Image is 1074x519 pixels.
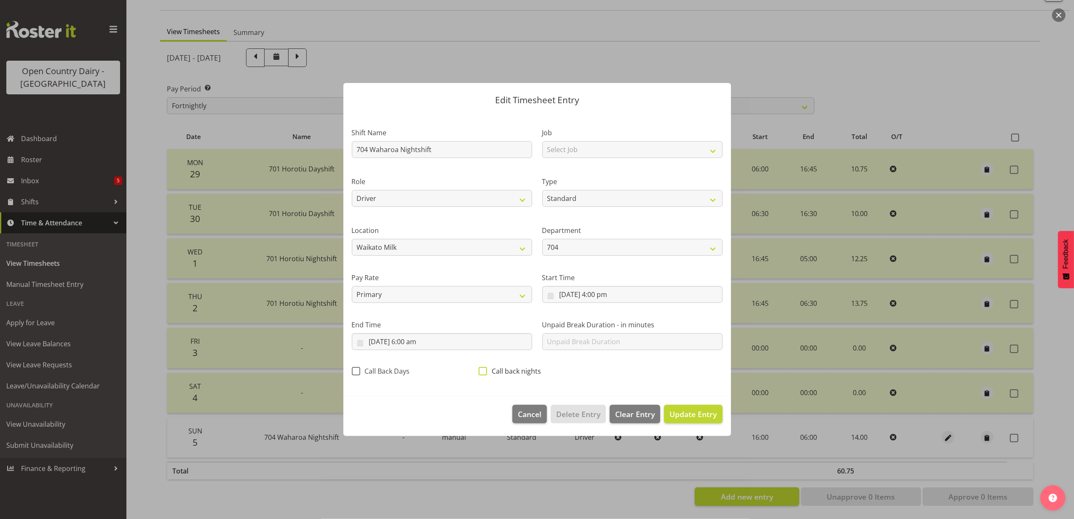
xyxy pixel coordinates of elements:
[1058,231,1074,288] button: Feedback - Show survey
[512,405,547,423] button: Cancel
[542,273,723,283] label: Start Time
[670,409,717,419] span: Update Entry
[542,286,723,303] input: Click to select...
[551,405,606,423] button: Delete Entry
[1049,494,1057,502] img: help-xxl-2.png
[518,409,541,420] span: Cancel
[352,333,532,350] input: Click to select...
[352,273,532,283] label: Pay Rate
[542,177,723,187] label: Type
[352,141,532,158] input: Shift Name
[610,405,660,423] button: Clear Entry
[615,409,655,420] span: Clear Entry
[664,405,722,423] button: Update Entry
[352,128,532,138] label: Shift Name
[352,225,532,235] label: Location
[352,320,532,330] label: End Time
[1062,239,1070,269] span: Feedback
[487,367,541,375] span: Call back nights
[542,225,723,235] label: Department
[542,128,723,138] label: Job
[352,96,723,104] p: Edit Timesheet Entry
[556,409,600,420] span: Delete Entry
[542,333,723,350] input: Unpaid Break Duration
[352,177,532,187] label: Role
[542,320,723,330] label: Unpaid Break Duration - in minutes
[360,367,410,375] span: Call Back Days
